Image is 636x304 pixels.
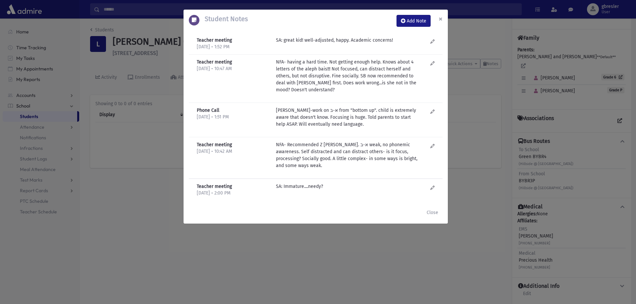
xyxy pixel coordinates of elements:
[197,108,219,113] b: Phone Call
[197,190,269,196] p: [DATE] • 2:00 PM
[276,37,418,44] p: SA: great kid! well-adjusted, happy. Academic concerns!
[197,184,232,189] b: Teacher meeting
[276,59,418,93] p: NFA- having a hard time. Not getting enough help. Knows about 4 letters of the aleph bais!!! Not ...
[433,10,448,28] button: Close
[439,14,443,23] span: ×
[276,141,418,169] p: NFA- Recommended Z [PERSON_NAME]. א-ב weak, no phonemic awareness. Self distracted and can distra...
[197,142,232,148] b: Teacher meeting
[197,148,269,155] p: [DATE] • 10:42 AM
[276,107,418,128] p: [PERSON_NAME]-work on א-ב from "bottom up". child is extremely aware that doesn't know. Focusing ...
[199,15,248,23] h5: Student Notes
[197,44,269,50] p: [DATE] • 1:52 PM
[197,65,269,72] p: [DATE] • 10:47 AM
[197,114,269,120] p: [DATE] • 1:51 PM
[197,37,232,43] b: Teacher meeting
[397,15,431,27] button: Add Note
[197,59,232,65] b: Teacher meeting
[276,183,418,190] p: SA: Immature....needy?
[422,206,443,218] button: Close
